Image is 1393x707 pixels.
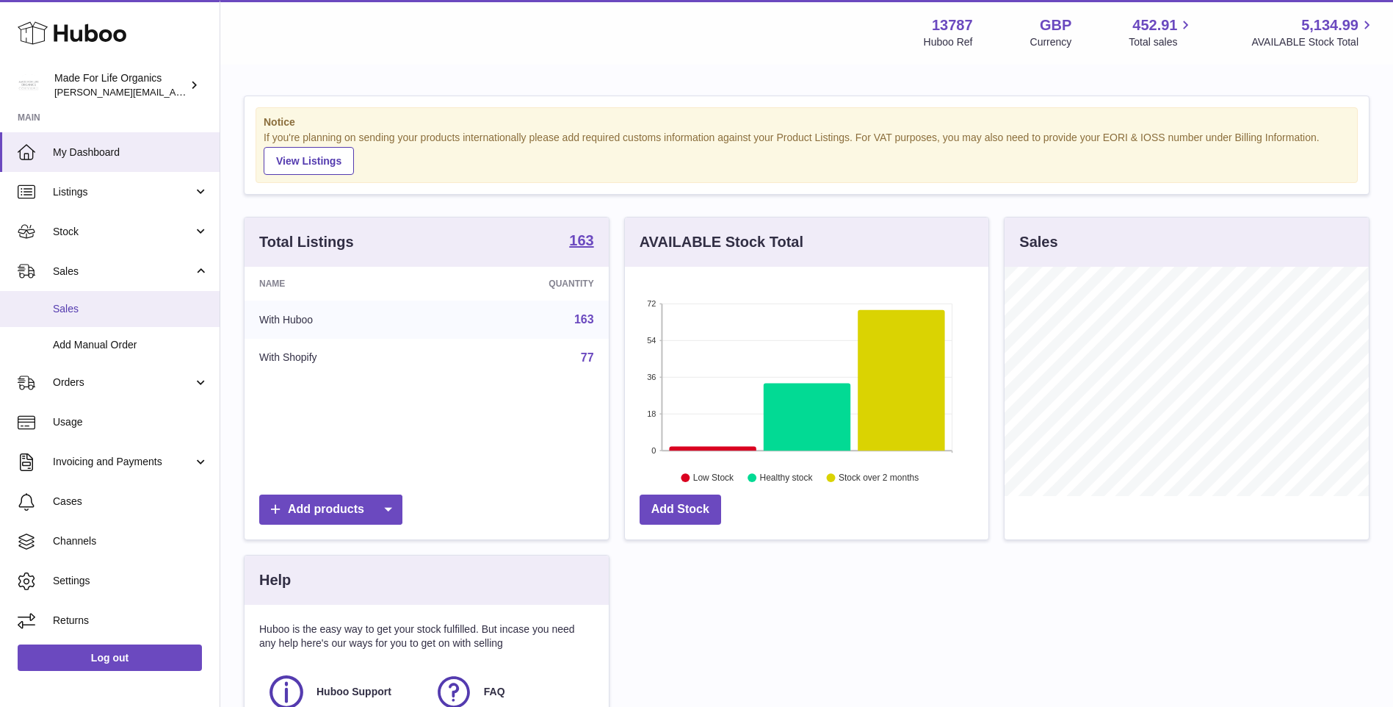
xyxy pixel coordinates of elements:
img: geoff.winwood@madeforlifeorganics.com [18,74,40,96]
span: FAQ [484,685,505,699]
text: 36 [647,373,656,381]
td: With Huboo [245,301,441,339]
a: 163 [574,313,594,326]
div: If you're planning on sending your products internationally please add required customs informati... [264,131,1350,175]
text: 54 [647,336,656,345]
span: AVAILABLE Stock Total [1251,35,1375,49]
span: Total sales [1129,35,1194,49]
text: Stock over 2 months [839,473,919,483]
text: 0 [651,446,656,455]
strong: 13787 [932,15,973,35]
td: With Shopify [245,339,441,377]
a: Add Stock [640,495,721,525]
a: 77 [581,351,594,364]
span: My Dashboard [53,146,209,159]
span: Channels [53,534,209,548]
text: 18 [647,409,656,418]
span: Usage [53,415,209,429]
span: [PERSON_NAME][EMAIL_ADDRESS][PERSON_NAME][DOMAIN_NAME] [54,86,373,98]
span: Huboo Support [316,685,391,699]
a: Add products [259,495,402,525]
div: Huboo Ref [924,35,973,49]
span: Orders [53,376,193,390]
span: Cases [53,495,209,509]
span: Listings [53,185,193,199]
span: Add Manual Order [53,338,209,352]
a: 452.91 Total sales [1129,15,1194,49]
span: Settings [53,574,209,588]
h3: Total Listings [259,232,354,252]
a: 163 [569,233,593,251]
a: 5,134.99 AVAILABLE Stock Total [1251,15,1375,49]
strong: GBP [1040,15,1071,35]
th: Quantity [441,267,608,301]
span: Sales [53,265,193,279]
strong: Notice [264,115,1350,129]
th: Name [245,267,441,301]
span: Sales [53,302,209,316]
a: View Listings [264,147,354,175]
text: Healthy stock [759,473,813,483]
text: 72 [647,299,656,308]
div: Currency [1030,35,1072,49]
h3: Sales [1019,232,1057,252]
span: Invoicing and Payments [53,455,193,469]
text: Low Stock [693,473,734,483]
strong: 163 [569,233,593,248]
span: 452.91 [1132,15,1177,35]
div: Made For Life Organics [54,71,187,99]
span: Returns [53,614,209,628]
h3: Help [259,570,291,590]
p: Huboo is the easy way to get your stock fulfilled. But incase you need any help here's our ways f... [259,622,594,650]
a: Log out [18,645,202,671]
span: Stock [53,225,193,239]
span: 5,134.99 [1301,15,1358,35]
h3: AVAILABLE Stock Total [640,232,803,252]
